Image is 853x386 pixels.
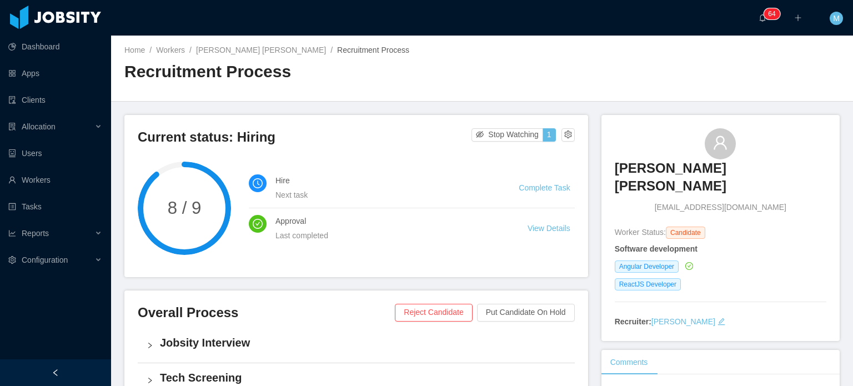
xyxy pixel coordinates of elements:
sup: 64 [764,8,780,19]
h3: [PERSON_NAME] [PERSON_NAME] [615,159,826,195]
i: icon: line-chart [8,229,16,237]
i: icon: user [712,135,728,151]
a: View Details [528,224,570,233]
a: icon: pie-chartDashboard [8,36,102,58]
i: icon: edit [717,318,725,325]
h3: Overall Process [138,304,395,322]
a: icon: robotUsers [8,142,102,164]
i: icon: bell [759,14,766,22]
p: 6 [768,8,772,19]
h2: Recruitment Process [124,61,482,83]
div: icon: rightJobsity Interview [138,328,575,363]
i: icon: check-circle [253,219,263,229]
a: icon: appstoreApps [8,62,102,84]
i: icon: solution [8,123,16,131]
button: Reject Candidate [395,304,472,322]
h4: Hire [275,174,492,187]
a: icon: profileTasks [8,195,102,218]
span: Angular Developer [615,260,679,273]
a: icon: check-circle [683,262,693,270]
a: [PERSON_NAME] [PERSON_NAME] [615,159,826,202]
a: icon: userWorkers [8,169,102,191]
i: icon: setting [8,256,16,264]
span: / [330,46,333,54]
span: / [189,46,192,54]
a: [PERSON_NAME] [PERSON_NAME] [196,46,326,54]
i: icon: clock-circle [253,178,263,188]
span: / [149,46,152,54]
strong: Recruiter: [615,317,651,326]
div: Comments [601,350,657,375]
h4: Jobsity Interview [160,335,566,350]
h3: Current status: Hiring [138,128,471,146]
div: Last completed [275,229,501,242]
div: Next task [275,189,492,201]
span: Reports [22,229,49,238]
i: icon: right [147,377,153,384]
i: icon: plus [794,14,802,22]
span: [EMAIL_ADDRESS][DOMAIN_NAME] [655,202,786,213]
a: Workers [156,46,185,54]
a: icon: auditClients [8,89,102,111]
a: Complete Task [519,183,570,192]
strong: Software development [615,244,698,253]
button: Put Candidate On Hold [477,304,575,322]
i: icon: check-circle [685,262,693,270]
span: Candidate [666,227,705,239]
button: icon: eye-invisibleStop Watching [471,128,543,142]
span: 8 / 9 [138,199,231,217]
i: icon: right [147,342,153,349]
span: M [833,12,840,25]
span: Recruitment Process [337,46,409,54]
a: [PERSON_NAME] [651,317,715,326]
span: ReactJS Developer [615,278,681,290]
button: icon: setting [561,128,575,142]
span: Allocation [22,122,56,131]
span: Configuration [22,255,68,264]
h4: Tech Screening [160,370,566,385]
h4: Approval [275,215,501,227]
button: 1 [543,128,556,142]
p: 4 [772,8,776,19]
span: Worker Status: [615,228,666,237]
a: Home [124,46,145,54]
